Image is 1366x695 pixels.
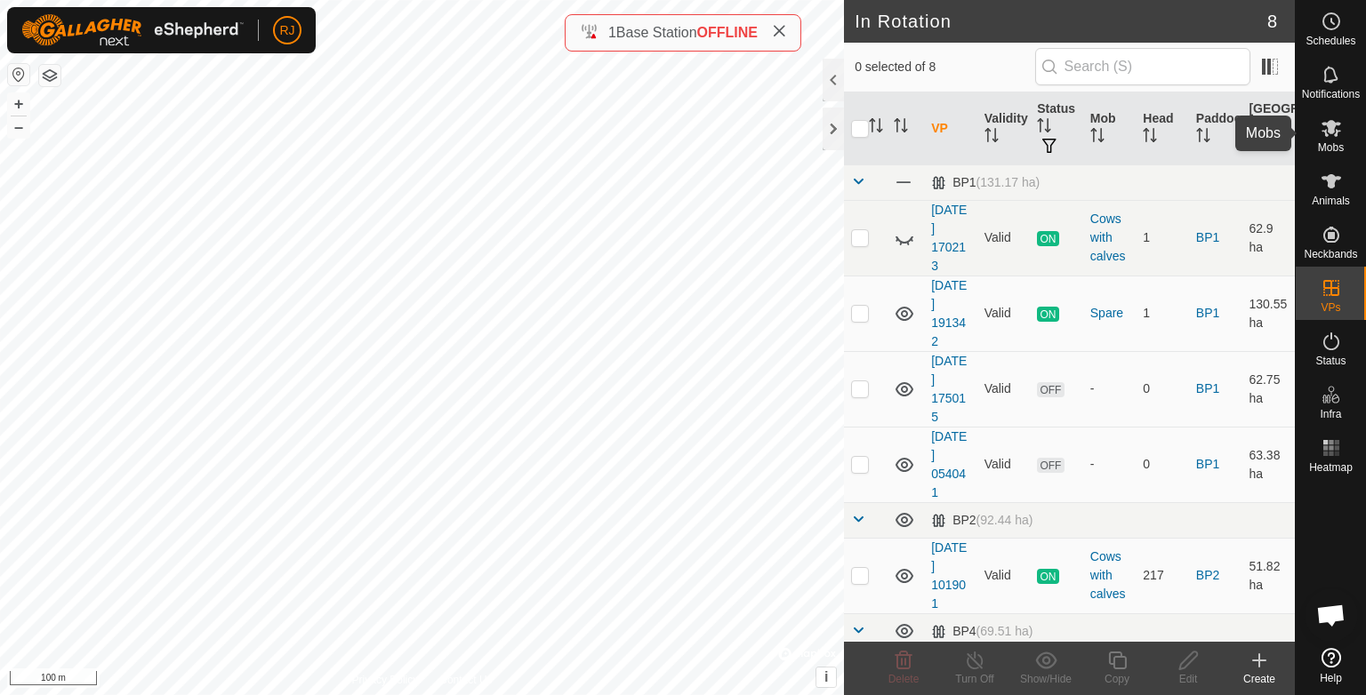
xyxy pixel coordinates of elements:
[1224,671,1295,687] div: Create
[1318,142,1344,153] span: Mobs
[1305,588,1358,642] div: Open chat
[977,427,1031,502] td: Valid
[824,669,828,684] span: i
[1136,351,1189,427] td: 0
[616,25,697,40] span: Base Station
[976,175,1041,189] span: (131.17 ha)
[977,538,1031,613] td: Valid
[439,672,492,688] a: Contact Us
[1090,304,1129,323] div: Spare
[1143,131,1157,145] p-sorticon: Activate to sort
[1136,92,1189,165] th: Head
[1136,538,1189,613] td: 217
[1196,568,1219,582] a: BP2
[931,203,967,273] a: [DATE] 170213
[816,667,836,687] button: i
[1296,641,1366,691] a: Help
[931,175,1040,190] div: BP1
[1030,92,1083,165] th: Status
[1090,131,1105,145] p-sorticon: Activate to sort
[1196,381,1219,395] a: BP1
[931,429,967,499] a: [DATE] 054041
[1083,92,1137,165] th: Mob
[1321,302,1340,313] span: VPs
[931,624,1033,639] div: BP4
[1196,306,1219,320] a: BP1
[1189,92,1242,165] th: Paddock
[869,121,883,135] p-sorticon: Activate to sort
[1090,455,1129,474] div: -
[1090,210,1129,266] div: Cows with calves
[1241,200,1295,276] td: 62.9 ha
[977,92,1031,165] th: Validity
[931,278,967,348] a: [DATE] 191342
[1196,230,1219,244] a: BP1
[1037,382,1064,397] span: OFF
[1037,307,1058,322] span: ON
[1035,48,1250,85] input: Search (S)
[1315,355,1346,366] span: Status
[1302,89,1360,100] span: Notifications
[1010,671,1081,687] div: Show/Hide
[894,121,908,135] p-sorticon: Activate to sort
[21,14,244,46] img: Gallagher Logo
[976,513,1033,527] span: (92.44 ha)
[8,116,29,138] button: –
[1090,379,1129,398] div: -
[1136,276,1189,351] td: 1
[697,25,758,40] span: OFFLINE
[1267,8,1277,35] span: 8
[1249,140,1263,154] p-sorticon: Activate to sort
[1312,196,1350,206] span: Animals
[939,671,1010,687] div: Turn Off
[1241,538,1295,613] td: 51.82 ha
[888,673,920,685] span: Delete
[977,200,1031,276] td: Valid
[855,58,1034,76] span: 0 selected of 8
[39,65,60,86] button: Map Layers
[1196,131,1210,145] p-sorticon: Activate to sort
[1136,427,1189,502] td: 0
[1241,427,1295,502] td: 63.38 ha
[1196,457,1219,471] a: BP1
[1081,671,1153,687] div: Copy
[1309,462,1353,473] span: Heatmap
[279,21,294,40] span: RJ
[1090,547,1129,603] div: Cows with calves
[976,624,1033,638] span: (69.51 ha)
[1241,276,1295,351] td: 130.55 ha
[8,64,29,85] button: Reset Map
[977,351,1031,427] td: Valid
[931,354,967,424] a: [DATE] 175015
[855,11,1267,32] h2: In Rotation
[931,540,967,611] a: [DATE] 101901
[1037,569,1058,584] span: ON
[1037,121,1051,135] p-sorticon: Activate to sort
[608,25,616,40] span: 1
[1320,673,1342,683] span: Help
[352,672,419,688] a: Privacy Policy
[1136,200,1189,276] td: 1
[931,513,1033,528] div: BP2
[1037,231,1058,246] span: ON
[1241,92,1295,165] th: [GEOGRAPHIC_DATA] Area
[1304,249,1357,260] span: Neckbands
[984,131,999,145] p-sorticon: Activate to sort
[977,276,1031,351] td: Valid
[924,92,977,165] th: VP
[1153,671,1224,687] div: Edit
[1306,36,1355,46] span: Schedules
[8,93,29,115] button: +
[1241,351,1295,427] td: 62.75 ha
[1037,458,1064,473] span: OFF
[1320,409,1341,419] span: Infra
